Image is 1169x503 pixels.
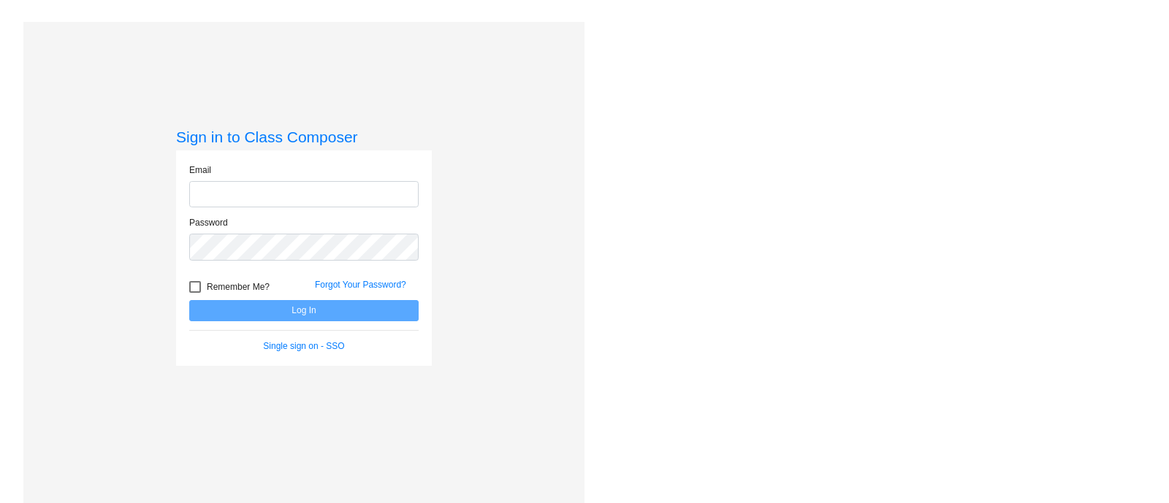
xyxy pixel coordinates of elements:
[189,164,211,177] label: Email
[189,216,228,229] label: Password
[315,280,406,290] a: Forgot Your Password?
[207,278,270,296] span: Remember Me?
[176,128,432,146] h3: Sign in to Class Composer
[189,300,419,321] button: Log In
[263,341,344,351] a: Single sign on - SSO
